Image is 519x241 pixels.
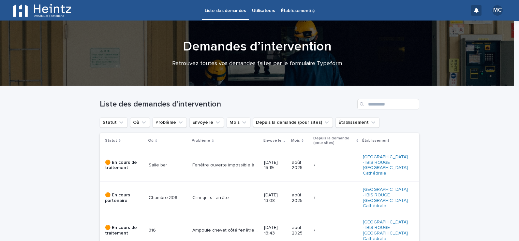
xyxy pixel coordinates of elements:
[292,160,309,171] p: août 2025
[363,187,408,208] font: [GEOGRAPHIC_DATA] - IBIS ROUGE [GEOGRAPHIC_DATA] Cathédrale
[149,194,179,201] p: Chambre 308
[264,192,287,204] p: [DATE] 13:08
[227,117,250,128] button: Mois
[292,192,309,204] p: août 2025
[130,117,150,128] button: Où
[105,137,117,144] p: Statut
[253,117,333,128] button: Depuis la demande (pour sites)
[192,226,260,233] p: Ampoule chevet côté fenêtre ne fonctionne plus mais elle fonctionne quand on l'a testé dans le cu...
[105,192,143,204] p: 🟠 En cours partenaire
[263,137,282,144] p: Envoyé le
[292,225,309,236] p: août 2025
[314,226,317,233] p: /
[335,117,379,128] button: Établissement
[264,225,287,236] p: [DATE] 13:43
[313,135,355,147] p: Depuis la demande (pour sites)
[105,225,143,236] p: 🟠 En cours de traitement
[192,194,230,201] p: Clim qui s ' arrête
[291,137,300,144] p: Mois
[100,100,355,109] h1: Liste des demandes d’intervention
[363,187,409,209] a: [GEOGRAPHIC_DATA] - IBIS ROUGE [GEOGRAPHIC_DATA] Cathédrale
[13,4,71,17] img: EFlGaIRiOEbp5xoNxufA
[153,117,187,128] button: Problème
[100,117,127,128] button: Statut
[189,117,224,128] button: Envoyé le
[127,60,388,67] p: Retrouvez toutes vos demandes faites par le formulaire Typeform
[362,137,389,144] p: Établissement
[357,99,419,109] input: Rechercher
[192,161,260,168] p: Fenêtre ouverte impossible à fermer et store qui est tombé
[363,155,408,176] font: [GEOGRAPHIC_DATA] - IBIS ROUGE [GEOGRAPHIC_DATA] Cathédrale
[192,137,210,144] p: Problème
[363,154,409,176] a: [GEOGRAPHIC_DATA] - IBIS ROUGE [GEOGRAPHIC_DATA] Cathédrale
[97,39,417,54] h1: Demandes d’intervention
[100,181,419,214] tr: 🟠 En cours partenaireChambre 308Chambre 308 Clim qui s ' arrêteClim qui s ' arrête [DATE] 13:08ao...
[149,161,169,168] p: Salle bar
[314,161,317,168] p: /
[492,5,503,16] div: MC
[314,194,317,201] p: /
[148,137,154,144] p: Où
[105,160,143,171] p: 🟠 En cours de traitement
[149,226,157,233] p: 316
[264,160,287,171] p: [DATE] 15:19
[363,220,408,241] font: [GEOGRAPHIC_DATA] - IBIS ROUGE [GEOGRAPHIC_DATA] Cathédrale
[100,149,419,181] tr: 🟠 En cours de traitementSalle barSalle bar Fenêtre ouverte impossible à fermer et store qui est t...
